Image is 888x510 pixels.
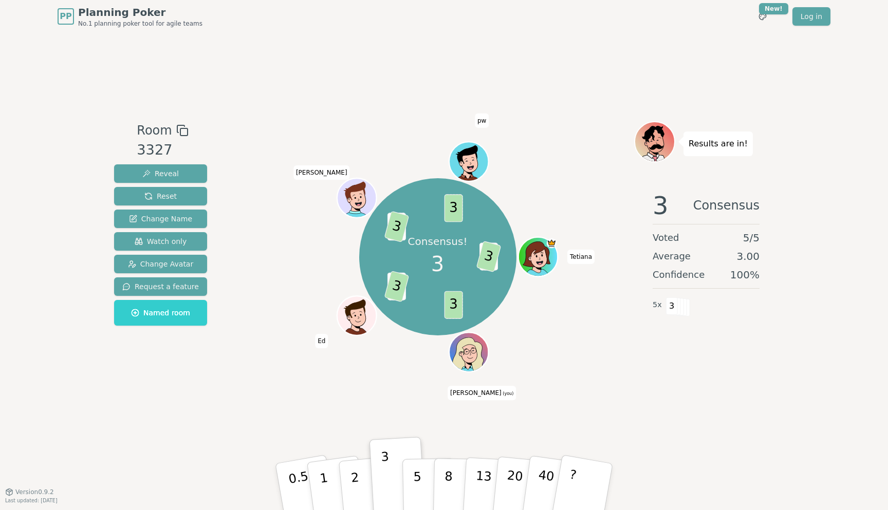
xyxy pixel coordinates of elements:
span: 3.00 [736,249,760,263]
span: Watch only [135,236,187,247]
span: 3 [384,271,409,302]
button: Click to change your avatar [450,333,487,370]
p: 3 [381,449,392,505]
span: Confidence [653,268,705,282]
span: Reset [144,191,177,201]
span: (you) [502,391,514,396]
span: 3 [444,291,462,319]
span: Change Avatar [128,259,194,269]
span: Reveal [142,168,179,179]
span: Last updated: [DATE] [5,498,58,503]
button: Change Name [114,210,207,228]
span: 3 [431,249,444,279]
span: 3 [384,211,409,242]
button: Change Avatar [114,255,207,273]
div: 3327 [137,140,188,161]
button: New! [753,7,772,26]
span: 100 % [730,268,760,282]
button: Version0.9.2 [5,488,54,496]
button: Named room [114,300,207,326]
button: Reset [114,187,207,205]
span: Tetiana is the host [546,238,556,248]
a: Log in [792,7,830,26]
span: 3 [653,193,669,218]
p: Consensus! [408,234,468,248]
span: Change Name [129,214,192,224]
span: 5 / 5 [743,231,760,245]
button: Request a feature [114,277,207,296]
a: PPPlanning PokerNo.1 planning poker tool for agile teams [58,5,202,28]
span: Click to change your name [567,250,595,264]
span: 3 [444,194,462,222]
span: Request a feature [122,281,199,292]
span: Room [137,121,172,140]
span: 3 [476,241,501,272]
p: Results are in! [689,137,748,151]
span: 3 [666,297,678,315]
span: No.1 planning poker tool for agile teams [78,20,202,28]
button: Watch only [114,232,207,251]
span: Click to change your name [475,113,489,127]
span: Named room [131,308,190,318]
span: Click to change your name [293,165,350,180]
div: New! [759,3,788,14]
span: Consensus [693,193,760,218]
span: PP [60,10,71,23]
span: Voted [653,231,679,245]
span: 5 x [653,299,662,311]
span: Click to change your name [448,386,516,400]
span: Click to change your name [315,333,328,348]
span: Planning Poker [78,5,202,20]
button: Reveal [114,164,207,183]
span: Version 0.9.2 [15,488,54,496]
span: Average [653,249,691,263]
